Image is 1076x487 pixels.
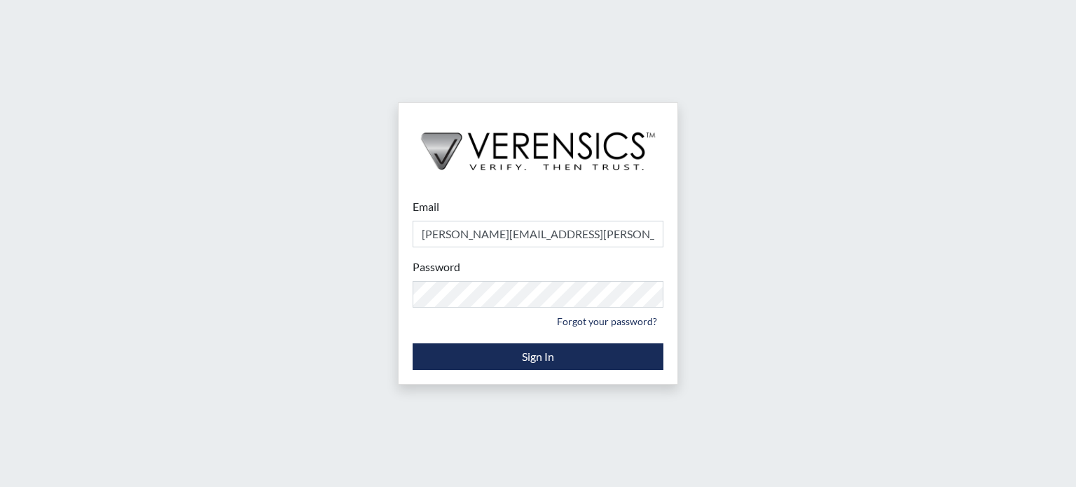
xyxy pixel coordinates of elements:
[413,221,663,247] input: Email
[413,198,439,215] label: Email
[551,310,663,332] a: Forgot your password?
[399,103,677,184] img: logo-wide-black.2aad4157.png
[413,343,663,370] button: Sign In
[413,259,460,275] label: Password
